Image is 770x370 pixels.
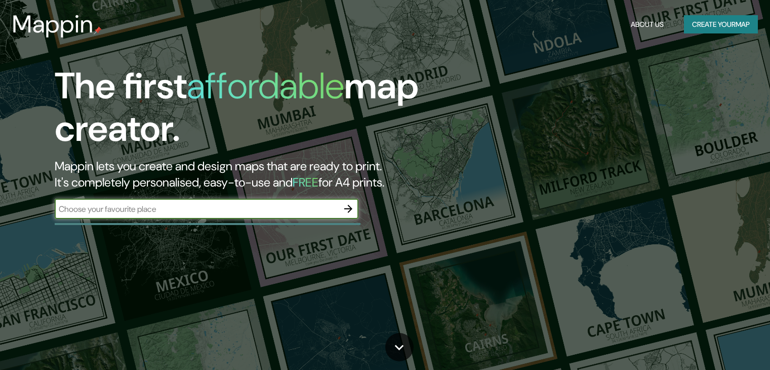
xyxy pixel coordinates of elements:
h3: Mappin [12,10,94,39]
h2: Mappin lets you create and design maps that are ready to print. It's completely personalised, eas... [55,158,440,191]
h1: The first map creator. [55,65,440,158]
iframe: Help widget launcher [680,330,759,359]
h1: affordable [187,62,344,109]
button: About Us [627,15,668,34]
input: Choose your favourite place [55,203,338,215]
button: Create yourmap [684,15,758,34]
img: mappin-pin [94,26,102,34]
h5: FREE [293,174,318,190]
